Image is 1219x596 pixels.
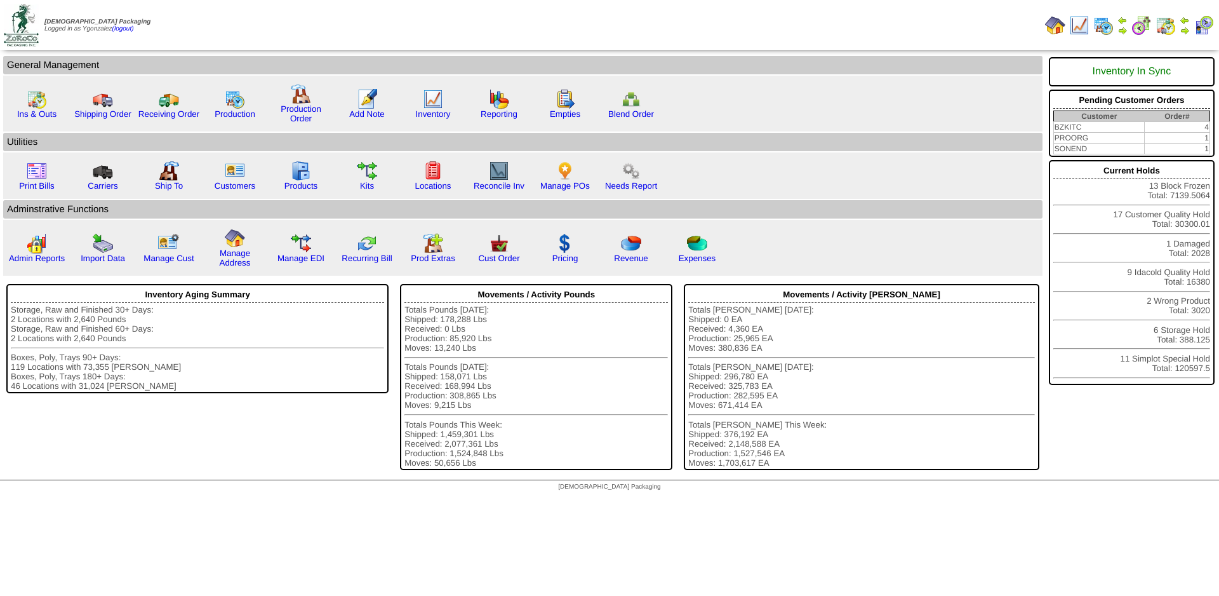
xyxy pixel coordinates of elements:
td: PROORG [1053,133,1144,144]
a: Expenses [679,254,716,263]
a: Reporting [481,109,517,119]
div: Totals Pounds [DATE]: Shipped: 178,288 Lbs Received: 0 Lbs Production: 85,920 Lbs Moves: 13,240 L... [404,305,668,468]
img: managecust.png [157,233,181,254]
img: arrowleft.gif [1180,15,1190,25]
img: graph2.png [27,233,47,254]
a: Add Note [349,109,385,119]
img: po.png [555,161,575,181]
a: Revenue [614,254,648,263]
img: orders.gif [357,89,377,109]
img: reconcile.gif [357,233,377,254]
td: 1 [1145,133,1210,144]
a: Manage POs [540,181,590,191]
img: locations.gif [423,161,443,181]
a: Inventory [416,109,451,119]
a: Carriers [88,181,117,191]
img: cabinet.gif [291,161,311,181]
div: Movements / Activity [PERSON_NAME] [688,287,1035,303]
td: SONEND [1053,144,1144,154]
img: home.gif [1045,15,1065,36]
img: calendarinout.gif [27,89,47,109]
img: line_graph.gif [423,89,443,109]
div: Current Holds [1053,163,1210,179]
a: Production Order [281,104,321,123]
a: Admin Reports [9,254,65,263]
td: BZKITC [1053,122,1144,133]
img: pie_chart.png [621,233,641,254]
div: Storage, Raw and Finished 30+ Days: 2 Locations with 2,640 Pounds Storage, Raw and Finished 60+ D... [11,305,384,391]
img: calendarinout.gif [1156,15,1176,36]
div: 13 Block Frozen Total: 7139.5064 17 Customer Quality Hold Total: 30300.01 1 Damaged Total: 2028 9... [1049,160,1215,385]
img: network.png [621,89,641,109]
a: Customers [215,181,255,191]
a: Prod Extras [411,254,455,263]
img: factory2.gif [159,161,179,181]
a: Empties [550,109,580,119]
img: invoice2.gif [27,161,47,181]
a: Cust Order [478,254,519,263]
a: Manage EDI [277,254,324,263]
img: edi.gif [291,233,311,254]
a: Kits [360,181,374,191]
a: Locations [415,181,451,191]
img: customers.gif [225,161,245,181]
a: Ship To [155,181,183,191]
img: calendarcustomer.gif [1194,15,1214,36]
td: 4 [1145,122,1210,133]
img: dollar.gif [555,233,575,254]
th: Order# [1145,111,1210,122]
a: Blend Order [608,109,654,119]
img: arrowleft.gif [1117,15,1128,25]
a: Print Bills [19,181,55,191]
img: graph.gif [489,89,509,109]
span: [DEMOGRAPHIC_DATA] Packaging [44,18,150,25]
td: General Management [3,56,1042,74]
a: Reconcile Inv [474,181,524,191]
a: Pricing [552,254,578,263]
img: zoroco-logo-small.webp [4,4,39,46]
a: Shipping Order [74,109,131,119]
img: import.gif [93,233,113,254]
img: factory.gif [291,84,311,104]
a: Manage Cust [143,254,194,263]
img: line_graph2.gif [489,161,509,181]
img: pie_chart2.png [687,233,707,254]
a: Production [215,109,255,119]
div: Totals [PERSON_NAME] [DATE]: Shipped: 0 EA Received: 4,360 EA Production: 25,965 EA Moves: 380,83... [688,305,1035,468]
th: Customer [1053,111,1144,122]
a: Ins & Outs [17,109,57,119]
a: Receiving Order [138,109,199,119]
img: prodextras.gif [423,233,443,254]
td: 1 [1145,144,1210,154]
a: Manage Address [220,248,251,268]
img: truck2.gif [159,89,179,109]
a: Needs Report [605,181,657,191]
img: arrowright.gif [1117,25,1128,36]
td: Utilities [3,133,1042,151]
a: (logout) [112,25,134,32]
span: Logged in as Ygonzalez [44,18,150,32]
div: Inventory In Sync [1053,60,1210,84]
img: workflow.gif [357,161,377,181]
img: workflow.png [621,161,641,181]
img: workorder.gif [555,89,575,109]
td: Adminstrative Functions [3,200,1042,219]
a: Import Data [81,254,125,263]
div: Movements / Activity Pounds [404,287,668,303]
img: calendarprod.gif [225,89,245,109]
div: Pending Customer Orders [1053,92,1210,109]
img: truck.gif [93,89,113,109]
a: Products [284,181,318,191]
img: arrowright.gif [1180,25,1190,36]
span: [DEMOGRAPHIC_DATA] Packaging [558,484,660,491]
img: calendarprod.gif [1093,15,1114,36]
img: home.gif [225,228,245,248]
a: Recurring Bill [342,254,392,263]
img: line_graph.gif [1069,15,1089,36]
img: truck3.gif [93,161,113,181]
img: cust_order.png [489,233,509,254]
img: calendarblend.gif [1131,15,1152,36]
div: Inventory Aging Summary [11,287,384,303]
